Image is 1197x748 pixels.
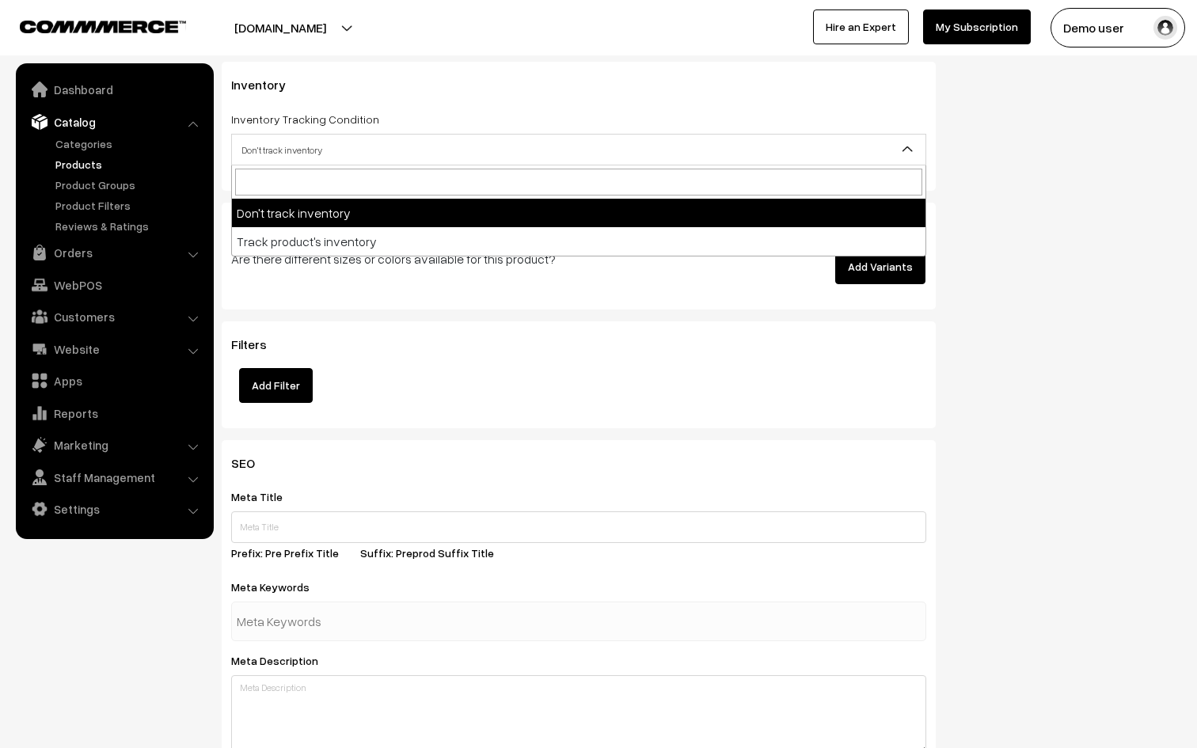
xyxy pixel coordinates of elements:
[231,111,379,127] label: Inventory Tracking Condition
[20,335,208,363] a: Website
[231,336,286,352] span: Filters
[20,75,208,104] a: Dashboard
[179,8,382,47] button: [DOMAIN_NAME]
[231,455,274,471] span: SEO
[360,545,513,561] label: Suffix: Preprod Suffix Title
[20,108,208,136] a: Catalog
[232,136,925,164] span: Don't track inventory
[1153,16,1177,40] img: user
[231,134,926,165] span: Don't track inventory
[231,249,686,268] p: Are there different sizes or colors available for this product?
[835,249,925,284] button: Add Variants
[20,271,208,299] a: WebPOS
[20,366,208,395] a: Apps
[51,197,208,214] a: Product Filters
[20,399,208,427] a: Reports
[231,488,302,505] label: Meta Title
[231,511,926,543] input: Meta Title
[237,606,401,637] input: Meta Keywords
[231,545,358,561] label: Prefix: Pre Prefix Title
[1051,8,1185,47] button: Demo user
[20,238,208,267] a: Orders
[20,302,208,331] a: Customers
[231,77,305,93] span: Inventory
[231,652,337,669] label: Meta Description
[232,227,925,256] li: Track product's inventory
[923,9,1031,44] a: My Subscription
[239,368,313,403] button: Add Filter
[20,495,208,523] a: Settings
[20,21,186,32] img: COMMMERCE
[20,431,208,459] a: Marketing
[51,218,208,234] a: Reviews & Ratings
[231,579,329,595] label: Meta Keywords
[51,156,208,173] a: Products
[813,9,909,44] a: Hire an Expert
[20,463,208,492] a: Staff Management
[232,199,925,227] li: Don't track inventory
[51,177,208,193] a: Product Groups
[51,135,208,152] a: Categories
[20,16,158,35] a: COMMMERCE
